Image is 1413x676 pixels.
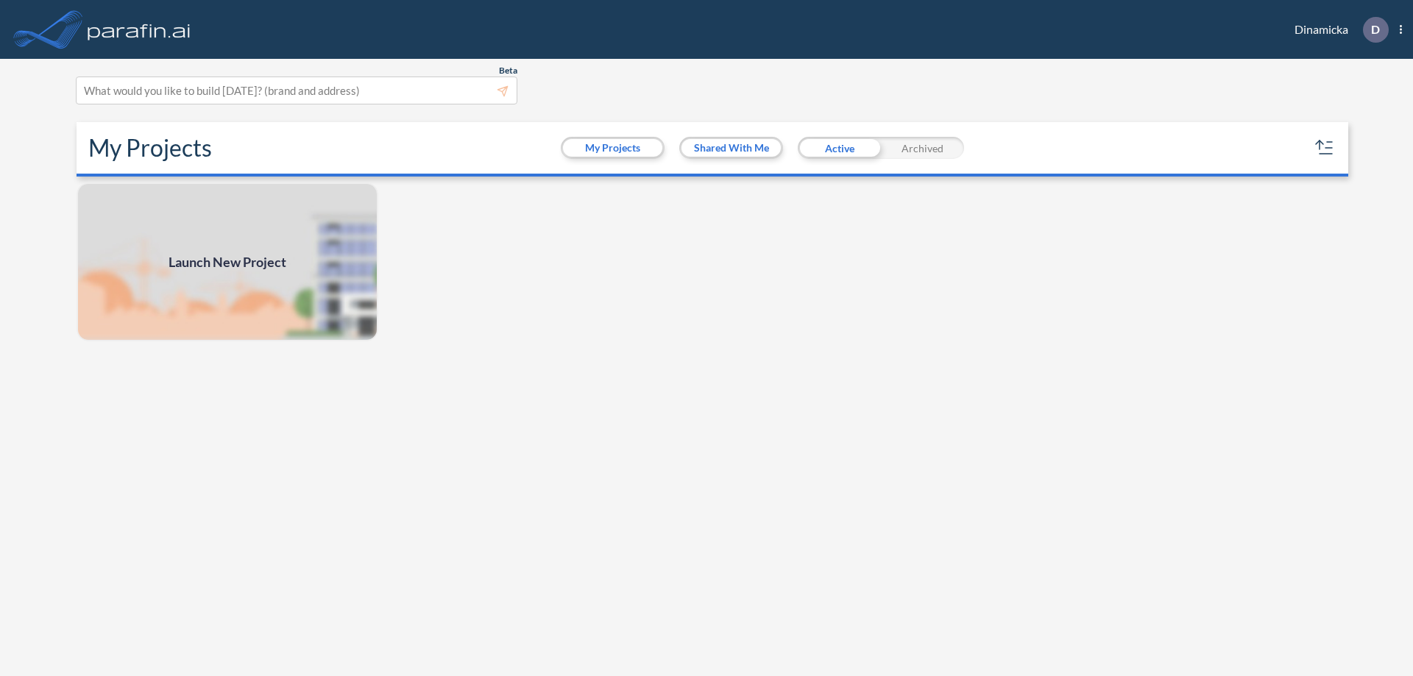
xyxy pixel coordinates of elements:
[1313,136,1336,160] button: sort
[499,65,517,77] span: Beta
[77,182,378,341] a: Launch New Project
[1371,23,1380,36] p: D
[681,139,781,157] button: Shared With Me
[881,137,964,159] div: Archived
[88,134,212,162] h2: My Projects
[798,137,881,159] div: Active
[1272,17,1402,43] div: Dinamicka
[77,182,378,341] img: add
[169,252,286,272] span: Launch New Project
[563,139,662,157] button: My Projects
[85,15,194,44] img: logo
